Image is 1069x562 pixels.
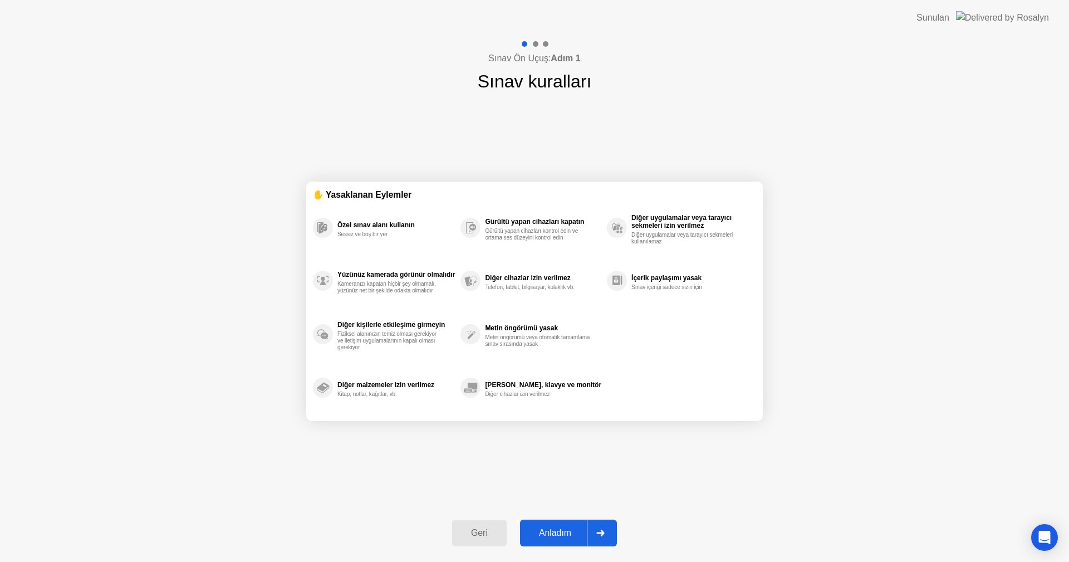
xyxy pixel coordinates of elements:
[337,381,455,389] div: Diğer malzemeler izin verilmez
[478,68,592,95] h1: Sınav kuralları
[337,271,455,278] div: Yüzünüz kamerada görünür olmalıdır
[452,520,507,546] button: Geri
[337,221,455,229] div: Özel sınav alanı kullanın
[485,391,590,398] div: Diğer cihazlar izin verilmez
[551,53,580,63] b: Adım 1
[631,284,737,291] div: Sınav içeriği sadece sizin için
[520,520,617,546] button: Anladım
[488,52,580,65] h4: Sınav Ön Uçuş:
[523,528,587,538] div: Anladım
[631,214,751,229] div: Diğer uygulamalar veya tarayıcı sekmeleri izin verilmez
[631,232,737,245] div: Diğer uygulamalar veya tarayıcı sekmeleri kullanılamaz
[485,324,601,332] div: Metin öngörümü yasak
[313,188,756,201] div: ✋ Yasaklanan Eylemler
[337,231,443,238] div: Sessiz ve boş bir yer
[631,274,751,282] div: İçerik paylaşımı yasak
[337,321,455,329] div: Diğer kişilerle etkileşime girmeyin
[485,381,601,389] div: [PERSON_NAME], klavye ve monitör
[485,228,590,241] div: Gürültü yapan cihazları kontrol edin ve ortama ses düzeyini kontrol edin
[337,281,443,294] div: Kameranızı kapatan hiçbir şey olmamalı, yüzünüz net bir şekilde odakta olmalıdır
[485,218,601,226] div: Gürültü yapan cihazları kapatın
[485,284,590,291] div: Telefon, tablet, bilgisayar, kulaklık vb.
[956,11,1049,24] img: Delivered by Rosalyn
[1031,524,1058,551] div: Open Intercom Messenger
[337,331,443,351] div: Fiziksel alanınızın temiz olması gerekiyor ve iletişim uygulamalarının kapalı olması gerekiyor
[485,274,601,282] div: Diğer cihazlar izin verilmez
[455,528,503,538] div: Geri
[485,334,590,348] div: Metin öngörümü veya otomatik tamamlama sınav sırasında yasak
[916,11,949,25] div: Sunulan
[337,391,443,398] div: Kitap, notlar, kağıtlar, vb.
